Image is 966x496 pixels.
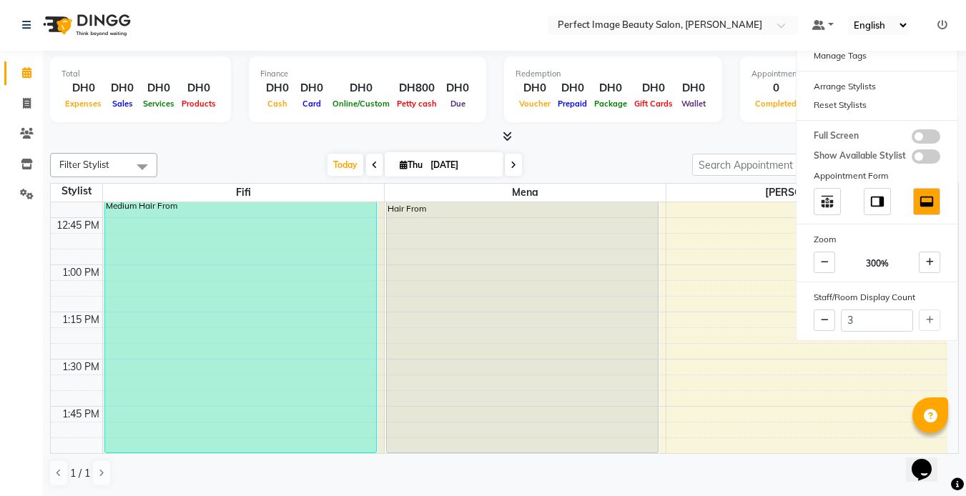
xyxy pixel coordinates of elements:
span: Full Screen [814,129,859,144]
span: Products [178,99,220,109]
span: 300% [866,257,889,270]
div: DH0 [105,80,139,96]
div: Appointment Form [797,167,957,185]
div: DH0 [554,80,591,96]
div: DH0 [591,80,631,96]
span: Expenses [61,99,105,109]
div: mantana, TK01, 12:30 PM-02:00 PM, Blowdry / Rollers Set & Dry Medium Hair From [105,172,376,452]
div: DH0 [329,80,393,96]
span: Online/Custom [329,99,393,109]
span: Package [591,99,631,109]
div: 0 [751,80,800,96]
div: 1:45 PM [59,407,102,422]
span: Gift Cards [631,99,676,109]
div: DH800 [393,80,440,96]
span: Fifi [103,184,384,202]
input: Search Appointment [692,154,817,176]
span: Sales [109,99,137,109]
div: DH0 [295,80,329,96]
div: DH0 [260,80,295,96]
div: DH0 [676,80,711,96]
div: Appointment [751,68,929,80]
span: Show Available Stylist [814,149,906,164]
div: DH0 [440,80,475,96]
div: Reset Stylists [797,96,957,114]
div: Abda, TK03, 12:30 PM-02:00 PM, Blowdry / Rollers Set & Dry Short Hair From [387,172,658,452]
span: Today [327,154,363,176]
span: 1 / 1 [70,466,90,481]
span: Services [139,99,178,109]
span: Voucher [516,99,554,109]
div: 1:15 PM [59,312,102,327]
div: 1:00 PM [59,265,102,280]
span: Due [447,99,469,109]
div: 12:45 PM [54,218,102,233]
span: Card [299,99,325,109]
input: 2025-09-04 [426,154,498,176]
div: DH0 [61,80,105,96]
iframe: chat widget [906,439,952,482]
span: Petty cash [393,99,440,109]
span: Filter Stylist [59,159,109,170]
div: Stylist [51,184,102,199]
div: Redemption [516,68,711,80]
span: Mena [385,184,666,202]
div: Manage Tags [797,46,957,65]
img: table_move_above.svg [819,194,835,209]
img: logo [36,5,134,45]
span: Completed [751,99,800,109]
div: Staff/Room Display Count [797,288,957,307]
div: 1:30 PM [59,359,102,375]
span: [PERSON_NAME] [666,184,948,202]
img: dock_right.svg [869,194,885,209]
div: Total [61,68,220,80]
span: Prepaid [554,99,591,109]
span: Thu [396,159,426,170]
img: dock_bottom.svg [919,194,935,209]
div: Zoom [797,230,957,249]
div: DH0 [516,80,554,96]
div: DH0 [178,80,220,96]
div: DH0 [139,80,178,96]
div: Arrange Stylists [797,77,957,96]
div: DH0 [631,80,676,96]
span: Wallet [678,99,709,109]
div: Finance [260,68,475,80]
span: Cash [264,99,291,109]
